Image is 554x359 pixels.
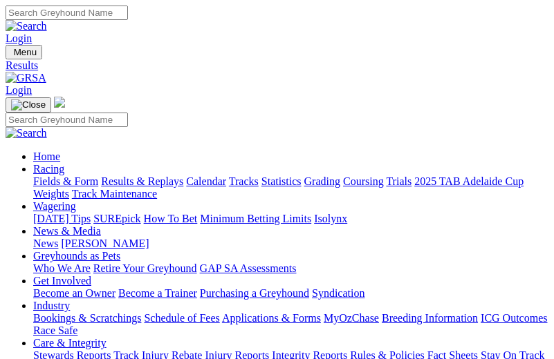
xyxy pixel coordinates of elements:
a: Purchasing a Greyhound [200,287,309,299]
a: [PERSON_NAME] [61,237,149,249]
div: Get Involved [33,287,548,300]
a: Results & Replays [101,175,183,187]
a: Isolynx [314,213,347,224]
a: Breeding Information [382,312,478,324]
a: Bookings & Scratchings [33,312,141,324]
a: Get Involved [33,275,91,287]
a: Statistics [261,175,302,187]
a: Applications & Forms [222,312,321,324]
a: Minimum Betting Limits [200,213,311,224]
a: Become a Trainer [118,287,197,299]
a: Who We Are [33,262,91,274]
img: GRSA [6,72,46,84]
div: Industry [33,312,548,337]
a: Coursing [343,175,384,187]
a: Trials [386,175,412,187]
a: Racing [33,163,64,175]
a: 2025 TAB Adelaide Cup [414,175,524,187]
img: Search [6,20,47,32]
a: SUREpick [93,213,140,224]
img: logo-grsa-white.png [54,97,65,108]
a: Grading [304,175,340,187]
a: How To Bet [144,213,198,224]
a: Fields & Form [33,175,98,187]
a: Weights [33,188,69,200]
button: Toggle navigation [6,45,42,59]
a: MyOzChase [324,312,379,324]
a: Login [6,84,32,96]
a: Schedule of Fees [144,312,219,324]
a: Track Maintenance [72,188,157,200]
div: Wagering [33,213,548,225]
div: News & Media [33,237,548,250]
a: Calendar [186,175,226,187]
a: Results [6,59,548,72]
span: Menu [14,47,37,57]
a: Home [33,151,60,162]
img: Search [6,127,47,139]
a: Wagering [33,200,76,212]
input: Search [6,113,128,127]
a: Industry [33,300,70,311]
a: Retire Your Greyhound [93,262,197,274]
img: Close [11,99,46,110]
div: Greyhounds as Pets [33,262,548,275]
a: Tracks [229,175,259,187]
a: News [33,237,58,249]
a: Race Safe [33,324,77,336]
a: Greyhounds as Pets [33,250,120,262]
a: Login [6,32,32,44]
a: GAP SA Assessments [200,262,297,274]
div: Racing [33,175,548,200]
a: Care & Integrity [33,337,107,349]
a: Become an Owner [33,287,116,299]
a: ICG Outcomes [481,312,547,324]
input: Search [6,6,128,20]
a: Syndication [312,287,364,299]
a: News & Media [33,225,101,237]
button: Toggle navigation [6,97,51,113]
a: [DATE] Tips [33,213,91,224]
